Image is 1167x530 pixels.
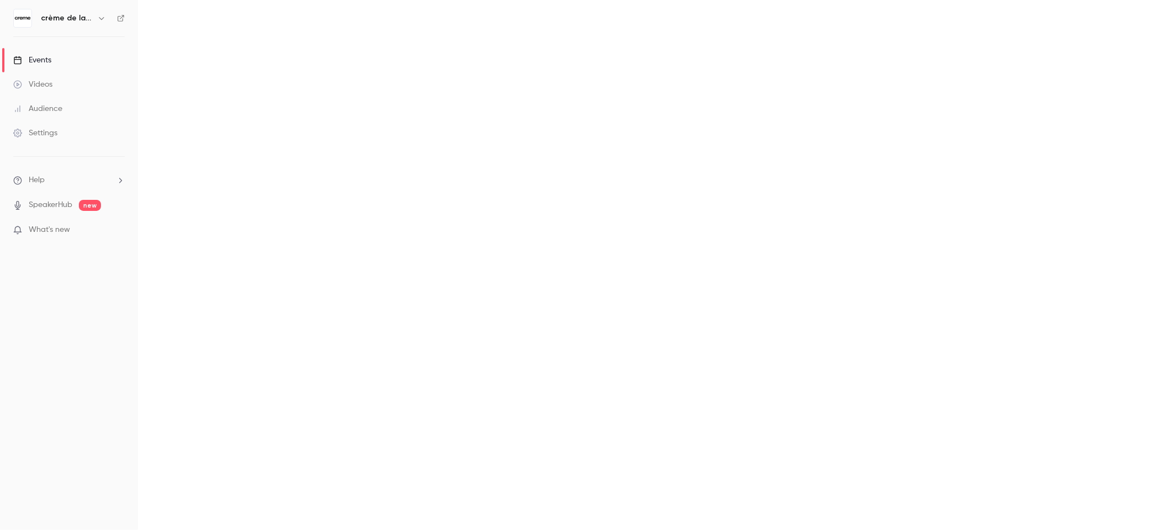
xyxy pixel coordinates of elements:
[14,9,31,27] img: crème de la crème
[29,224,70,236] span: What's new
[13,174,125,186] li: help-dropdown-opener
[13,128,57,139] div: Settings
[29,174,45,186] span: Help
[79,200,101,211] span: new
[13,103,62,114] div: Audience
[29,199,72,211] a: SpeakerHub
[41,13,93,24] h6: crème de la crème
[13,55,51,66] div: Events
[13,79,52,90] div: Videos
